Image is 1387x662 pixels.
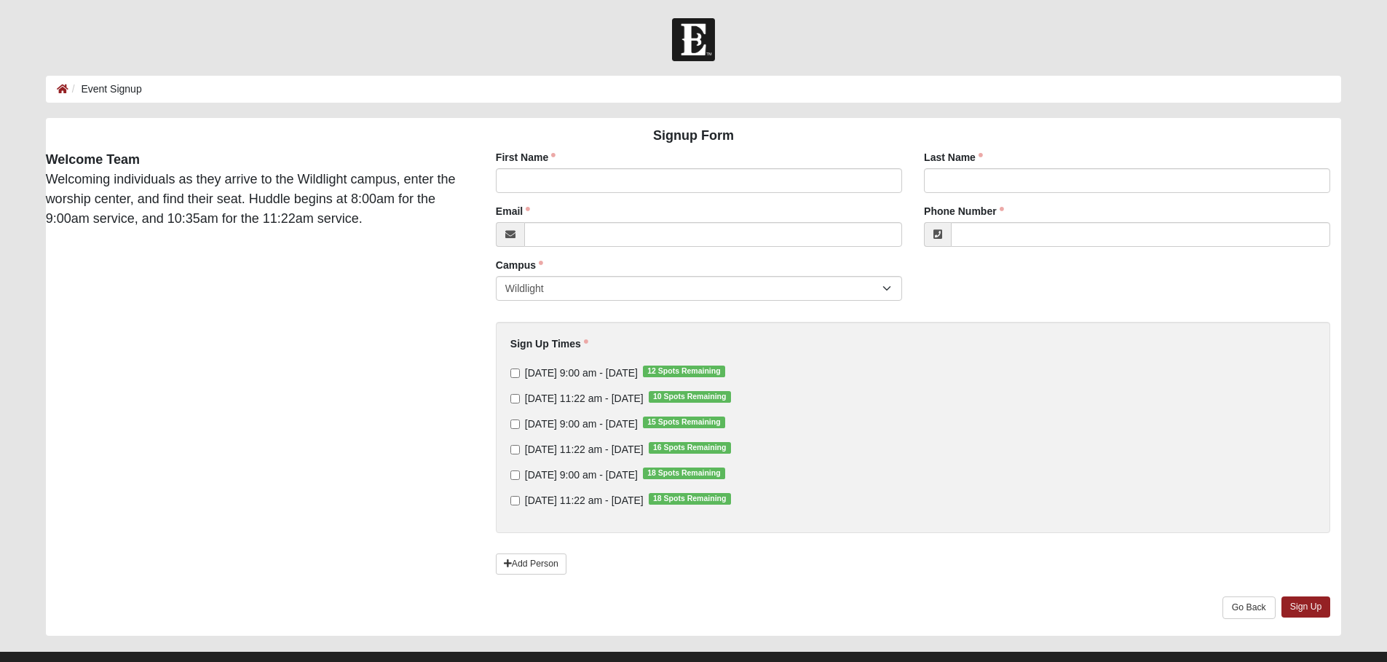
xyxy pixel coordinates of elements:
[643,366,725,377] span: 12 Spots Remaining
[46,152,140,167] strong: Welcome Team
[525,367,638,379] span: [DATE] 9:00 am - [DATE]
[510,496,520,505] input: [DATE] 11:22 am - [DATE]18 Spots Remaining
[68,82,142,97] li: Event Signup
[525,469,638,481] span: [DATE] 9:00 am - [DATE]
[672,18,715,61] img: Church of Eleven22 Logo
[35,150,474,229] div: Welcoming individuals as they arrive to the Wildlight campus, enter the worship center, and find ...
[649,391,731,403] span: 10 Spots Remaining
[1281,596,1331,618] a: Sign Up
[510,419,520,429] input: [DATE] 9:00 am - [DATE]15 Spots Remaining
[46,128,1342,144] h4: Signup Form
[1222,596,1276,619] a: Go Back
[643,468,725,479] span: 18 Spots Remaining
[496,553,566,575] a: Add Person
[510,336,588,351] label: Sign Up Times
[525,393,644,404] span: [DATE] 11:22 am - [DATE]
[510,369,520,378] input: [DATE] 9:00 am - [DATE]12 Spots Remaining
[510,470,520,480] input: [DATE] 9:00 am - [DATE]18 Spots Remaining
[924,150,983,165] label: Last Name
[649,493,731,505] span: 18 Spots Remaining
[924,204,1004,218] label: Phone Number
[496,258,543,272] label: Campus
[643,417,725,428] span: 15 Spots Remaining
[525,494,644,506] span: [DATE] 11:22 am - [DATE]
[496,150,556,165] label: First Name
[525,418,638,430] span: [DATE] 9:00 am - [DATE]
[510,394,520,403] input: [DATE] 11:22 am - [DATE]10 Spots Remaining
[510,445,520,454] input: [DATE] 11:22 am - [DATE]16 Spots Remaining
[496,204,530,218] label: Email
[649,442,731,454] span: 16 Spots Remaining
[525,444,644,455] span: [DATE] 11:22 am - [DATE]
